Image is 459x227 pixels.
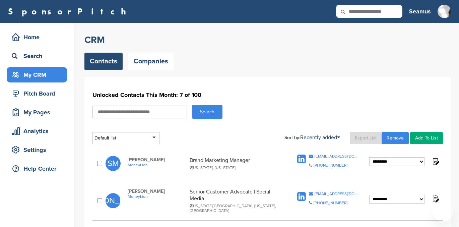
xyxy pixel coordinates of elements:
a: Home [7,30,67,45]
div: Pitch Board [10,88,67,100]
div: [US_STATE], [US_STATE] [190,165,282,170]
div: Search [10,50,67,62]
a: Companies [128,53,174,70]
span: [PERSON_NAME] [128,157,186,163]
div: [US_STATE][GEOGRAPHIC_DATA], [US_STATE], [GEOGRAPHIC_DATA] [190,204,282,213]
a: Export List [350,132,382,144]
a: My Pages [7,105,67,120]
a: Seamus [409,4,431,19]
div: Brand Marketing Manager [190,157,282,170]
img: Notes [431,194,440,203]
div: Home [10,31,67,43]
a: Search [7,48,67,64]
span: [PERSON_NAME] [106,193,121,208]
a: My CRM [7,67,67,82]
div: Sort by: [284,135,340,140]
a: Remove [382,132,409,144]
div: [EMAIL_ADDRESS][DOMAIN_NAME] [315,154,359,158]
div: Settings [10,144,67,156]
a: Settings [7,142,67,158]
div: Senior Customer Advocate | Social Media [190,188,282,213]
a: MoneyLion [128,194,186,199]
a: Analytics [7,123,67,139]
div: [EMAIL_ADDRESS][DOMAIN_NAME] [315,192,359,196]
div: My CRM [10,69,67,81]
div: [PHONE_NUMBER] [314,201,347,205]
span: [PERSON_NAME] [128,188,186,194]
div: [PHONE_NUMBER] [314,163,347,167]
div: My Pages [10,106,67,118]
a: MoneyLion [128,163,186,167]
button: Search [192,105,222,119]
h2: CRM [84,34,451,46]
a: Help Center [7,161,67,176]
div: Analytics [10,125,67,137]
a: Recently added [300,134,340,141]
div: Help Center [10,163,67,175]
a: Add To List [410,132,443,144]
a: Contacts [84,53,123,70]
img: Notes [431,157,440,165]
div: Default list [92,132,159,144]
h3: Seamus [409,7,431,16]
a: SponsorPitch [8,7,130,16]
span: SM [106,156,121,171]
a: Pitch Board [7,86,67,101]
iframe: Button to launch messaging window [432,200,454,222]
h1: Unlocked Contacts This Month: 7 of 100 [92,89,443,101]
